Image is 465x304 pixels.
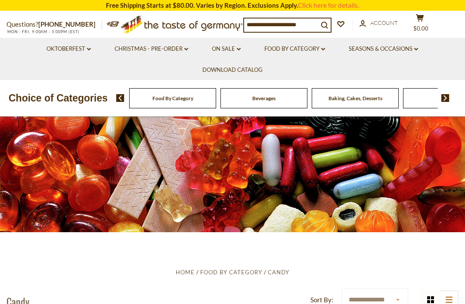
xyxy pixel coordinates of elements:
a: Home [176,269,195,276]
a: Account [360,18,398,28]
a: Candy [268,269,289,276]
p: Questions? [6,19,102,30]
a: [PHONE_NUMBER] [38,20,96,28]
a: Food By Category [152,95,193,101]
img: previous arrow [116,94,124,102]
button: $0.00 [407,14,433,35]
a: Download Catalog [202,65,263,75]
span: Account [370,19,398,26]
a: Christmas - PRE-ORDER [115,44,188,54]
a: Food By Category [200,269,262,276]
img: next arrow [441,94,449,102]
a: Oktoberfest [46,44,91,54]
a: Beverages [252,95,276,101]
span: MON - FRI, 9:00AM - 5:00PM (EST) [6,29,80,34]
a: Seasons & Occasions [349,44,418,54]
a: Baking, Cakes, Desserts [329,95,382,101]
a: Food By Category [264,44,325,54]
a: Click here for details. [298,1,359,9]
a: On Sale [212,44,241,54]
span: $0.00 [413,25,428,32]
